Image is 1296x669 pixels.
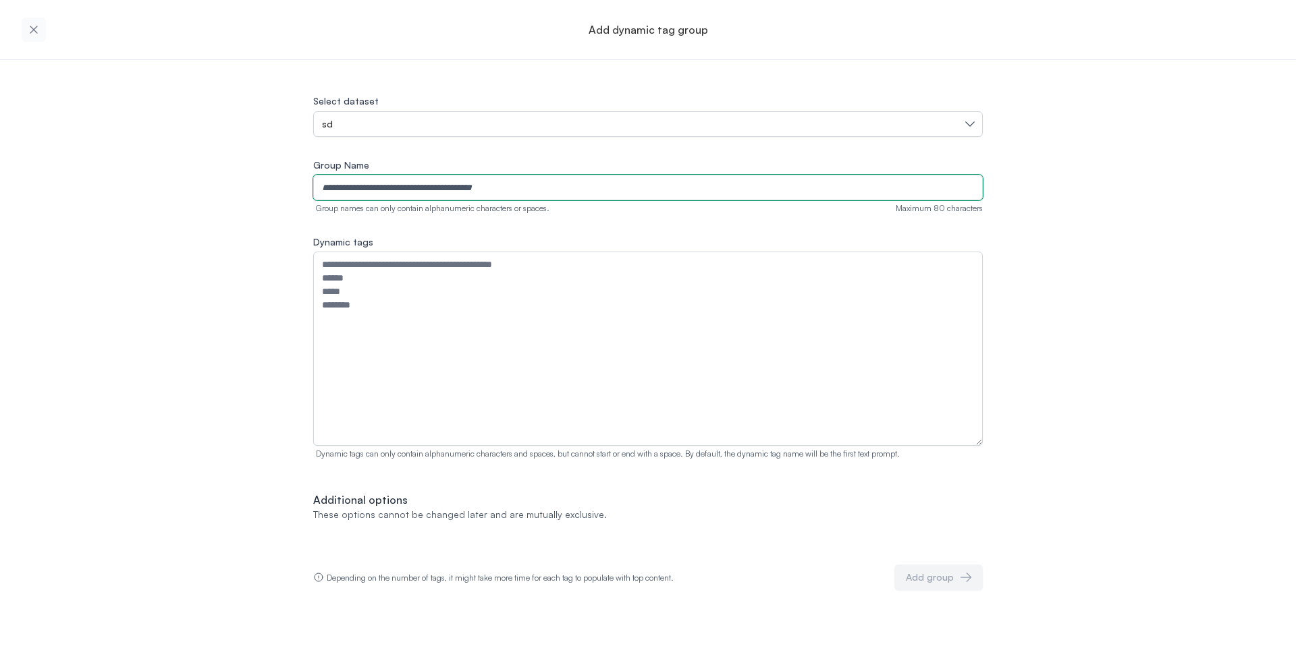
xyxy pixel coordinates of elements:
div: Group names can only contain alphanumeric characters or spaces. [313,203,549,214]
div: Depending on the number of tags, it might take more time for each tag to populate with top content. [313,572,674,583]
div: Add group [906,571,954,584]
label: Dynamic tags [313,235,983,249]
label: Select dataset [313,95,379,107]
button: sd [313,111,983,137]
div: Maximum 80 characters [896,203,983,214]
p: These options cannot be changed later and are mutually exclusive. [313,508,983,521]
p: Additional options [313,492,983,508]
label: Group Name [313,158,983,172]
p: Dynamic tags can only contain alphanumeric characters and spaces, but cannot start or end with a ... [313,448,983,459]
span: sd [322,117,333,131]
button: Add group [894,564,983,590]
